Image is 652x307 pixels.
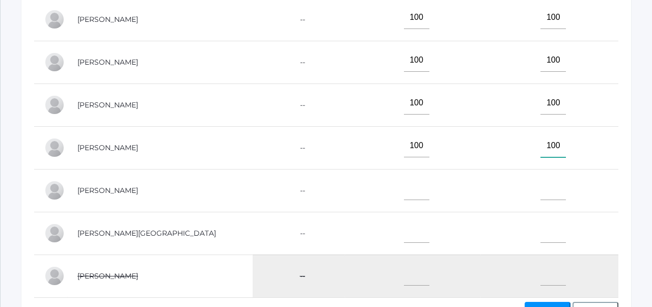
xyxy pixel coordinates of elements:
[44,266,65,286] div: Elsie Vondran
[77,186,138,195] a: [PERSON_NAME]
[253,83,345,126] td: --
[253,169,345,212] td: --
[77,143,138,152] a: [PERSON_NAME]
[44,95,65,115] div: Nora McKenzie
[44,223,65,243] div: Tallon Pecor
[44,52,65,72] div: Jade Johnson
[253,41,345,83] td: --
[77,58,138,67] a: [PERSON_NAME]
[253,255,345,297] td: --
[77,229,216,238] a: [PERSON_NAME][GEOGRAPHIC_DATA]
[44,137,65,158] div: Weston Moran
[253,126,345,169] td: --
[77,15,138,24] a: [PERSON_NAME]
[44,9,65,30] div: Jasper Johnson
[77,100,138,109] a: [PERSON_NAME]
[77,271,138,281] a: [PERSON_NAME]
[253,212,345,255] td: --
[44,180,65,201] div: Jordyn Paterson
